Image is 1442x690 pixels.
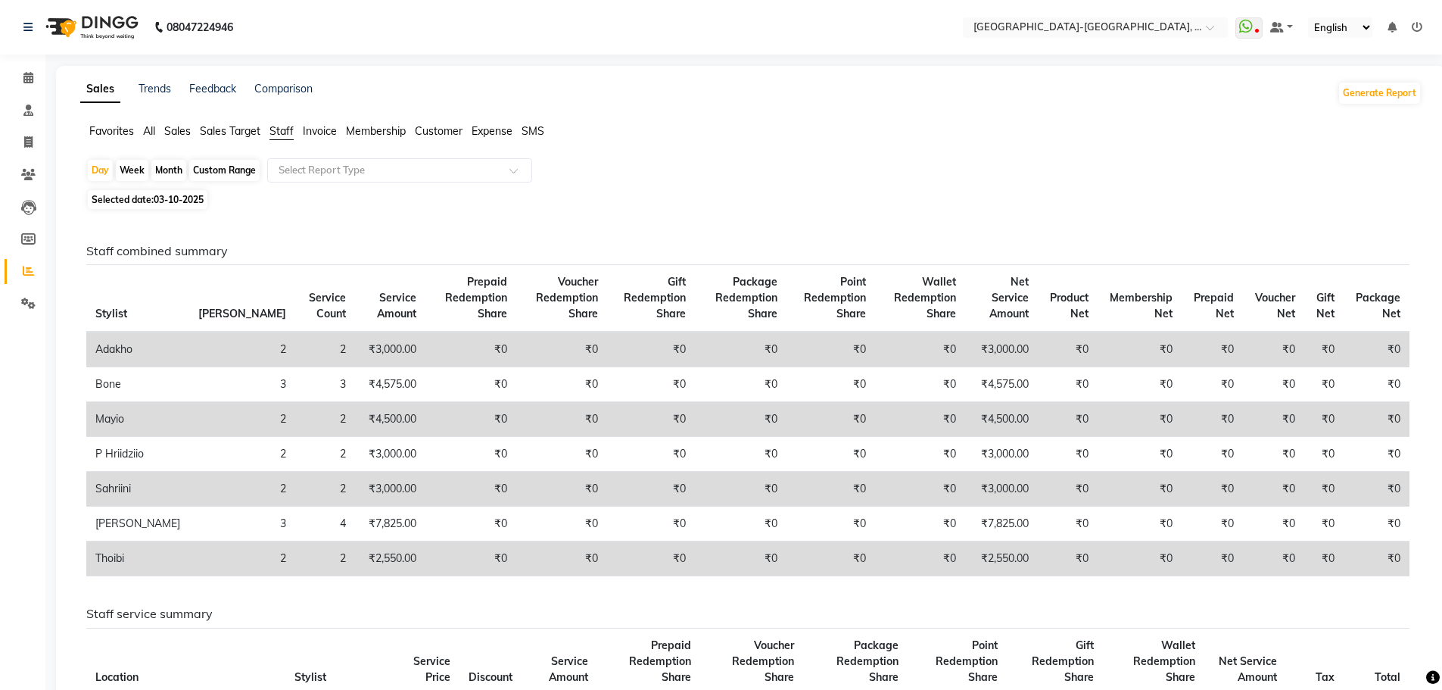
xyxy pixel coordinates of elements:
[86,367,189,402] td: Bone
[965,542,1039,576] td: ₹2,550.00
[786,472,875,507] td: ₹0
[1243,367,1304,402] td: ₹0
[695,402,786,437] td: ₹0
[39,6,142,48] img: logo
[425,507,516,542] td: ₹0
[875,367,965,402] td: ₹0
[786,507,875,542] td: ₹0
[1194,291,1234,320] span: Prepaid Net
[86,542,189,576] td: Thoibi
[95,307,127,320] span: Stylist
[607,507,695,542] td: ₹0
[607,367,695,402] td: ₹0
[875,332,965,367] td: ₹0
[139,82,171,95] a: Trends
[425,542,516,576] td: ₹0
[189,160,260,181] div: Custom Range
[536,275,598,320] span: Voucher Redemption Share
[154,194,204,205] span: 03-10-2025
[1243,332,1304,367] td: ₹0
[516,402,607,437] td: ₹0
[1182,437,1243,472] td: ₹0
[1255,291,1295,320] span: Voucher Net
[1182,507,1243,542] td: ₹0
[1344,437,1409,472] td: ₹0
[804,275,866,320] span: Point Redemption Share
[1098,332,1182,367] td: ₹0
[425,472,516,507] td: ₹0
[355,367,425,402] td: ₹4,575.00
[189,82,236,95] a: Feedback
[377,291,416,320] span: Service Amount
[875,472,965,507] td: ₹0
[786,367,875,402] td: ₹0
[1316,291,1335,320] span: Gift Net
[786,332,875,367] td: ₹0
[1098,507,1182,542] td: ₹0
[200,124,260,138] span: Sales Target
[355,402,425,437] td: ₹4,500.00
[695,507,786,542] td: ₹0
[86,332,189,367] td: Adakho
[1182,402,1243,437] td: ₹0
[355,507,425,542] td: ₹7,825.00
[164,124,191,138] span: Sales
[445,275,507,320] span: Prepaid Redemption Share
[254,82,313,95] a: Comparison
[1375,670,1400,684] span: Total
[1344,367,1409,402] td: ₹0
[425,367,516,402] td: ₹0
[80,76,120,103] a: Sales
[1243,437,1304,472] td: ₹0
[1356,291,1400,320] span: Package Net
[607,472,695,507] td: ₹0
[1243,402,1304,437] td: ₹0
[355,437,425,472] td: ₹3,000.00
[1304,507,1344,542] td: ₹0
[1098,472,1182,507] td: ₹0
[269,124,294,138] span: Staff
[695,542,786,576] td: ₹0
[189,472,295,507] td: 2
[1110,291,1173,320] span: Membership Net
[295,542,355,576] td: 2
[965,332,1039,367] td: ₹3,000.00
[1339,83,1420,104] button: Generate Report
[1243,507,1304,542] td: ₹0
[894,275,956,320] span: Wallet Redemption Share
[151,160,186,181] div: Month
[695,332,786,367] td: ₹0
[86,607,1409,621] h6: Staff service summary
[1038,542,1098,576] td: ₹0
[295,472,355,507] td: 2
[425,332,516,367] td: ₹0
[425,402,516,437] td: ₹0
[607,402,695,437] td: ₹0
[355,472,425,507] td: ₹3,000.00
[516,542,607,576] td: ₹0
[295,507,355,542] td: 4
[189,437,295,472] td: 2
[88,160,113,181] div: Day
[1304,542,1344,576] td: ₹0
[1182,367,1243,402] td: ₹0
[965,472,1039,507] td: ₹3,000.00
[516,367,607,402] td: ₹0
[1304,367,1344,402] td: ₹0
[629,638,691,684] span: Prepaid Redemption Share
[1032,638,1094,684] span: Gift Redemption Share
[295,402,355,437] td: 2
[965,402,1039,437] td: ₹4,500.00
[469,670,512,684] span: Discount
[86,437,189,472] td: P Hriidziio
[415,124,462,138] span: Customer
[607,437,695,472] td: ₹0
[875,437,965,472] td: ₹0
[346,124,406,138] span: Membership
[1304,402,1344,437] td: ₹0
[607,542,695,576] td: ₹0
[425,437,516,472] td: ₹0
[607,332,695,367] td: ₹0
[1098,542,1182,576] td: ₹0
[189,507,295,542] td: 3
